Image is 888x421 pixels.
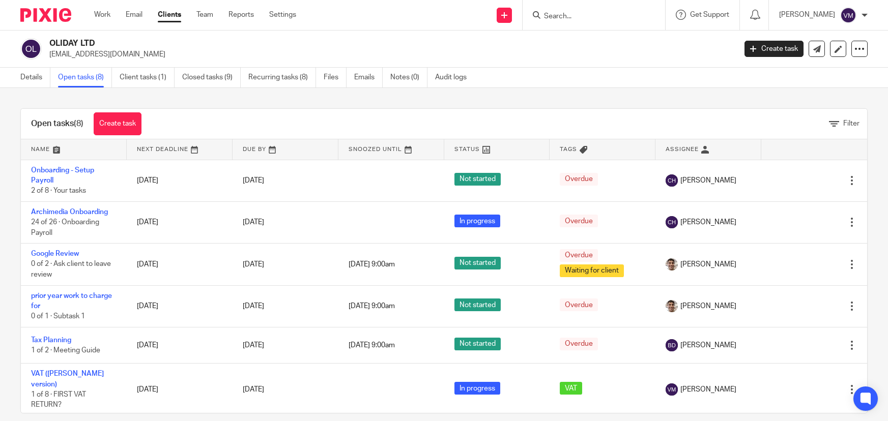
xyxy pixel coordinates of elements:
[31,167,94,184] a: Onboarding - Setup Payroll
[560,249,598,262] span: Overdue
[680,217,736,227] span: [PERSON_NAME]
[127,285,233,327] td: [DATE]
[349,146,402,152] span: Snoozed Until
[680,259,736,269] span: [PERSON_NAME]
[560,215,598,227] span: Overdue
[560,264,624,277] span: Waiting for client
[690,11,729,18] span: Get Support
[454,382,500,395] span: In progress
[560,338,598,350] span: Overdue
[666,300,678,312] img: PXL_20240409_141816916.jpg
[243,219,264,226] span: [DATE]
[31,118,83,129] h1: Open tasks
[843,120,860,127] span: Filter
[127,201,233,243] td: [DATE]
[127,160,233,201] td: [DATE]
[243,177,264,184] span: [DATE]
[31,292,112,310] a: prior year work to charge for
[243,261,264,268] span: [DATE]
[228,10,254,20] a: Reports
[349,303,395,310] span: [DATE] 9:00am
[454,338,501,350] span: Not started
[560,146,577,152] span: Tags
[680,301,736,311] span: [PERSON_NAME]
[31,313,85,320] span: 0 of 1 · Subtask 1
[158,10,181,20] a: Clients
[454,215,500,227] span: In progress
[31,250,79,257] a: Google Review
[666,216,678,228] img: svg%3E
[349,261,395,268] span: [DATE] 9:00am
[31,219,99,236] span: 24 of 26 · Onboarding Payroll
[560,382,582,395] span: VAT
[560,298,598,311] span: Overdue
[324,68,347,87] a: Files
[127,327,233,363] td: [DATE]
[94,112,141,135] a: Create task
[666,339,678,351] img: svg%3E
[454,173,501,186] span: Not started
[354,68,383,87] a: Emails
[20,38,42,59] img: svg%3E
[127,244,233,285] td: [DATE]
[840,7,856,23] img: svg%3E
[269,10,296,20] a: Settings
[74,119,83,128] span: (8)
[349,342,395,349] span: [DATE] 9:00am
[49,49,729,59] p: [EMAIL_ADDRESS][DOMAIN_NAME]
[666,383,678,396] img: svg%3E
[680,175,736,186] span: [PERSON_NAME]
[543,12,635,21] input: Search
[20,68,50,87] a: Details
[390,68,427,87] a: Notes (0)
[454,298,501,311] span: Not started
[31,347,100,354] span: 1 of 2 · Meeting Guide
[243,303,264,310] span: [DATE]
[666,258,678,270] img: PXL_20240409_141816916.jpg
[31,337,71,344] a: Tax Planning
[560,173,598,186] span: Overdue
[744,41,804,57] a: Create task
[454,257,501,269] span: Not started
[94,10,110,20] a: Work
[243,386,264,393] span: [DATE]
[31,370,104,387] a: VAT ([PERSON_NAME] version)
[31,187,86,194] span: 2 of 8 · Your tasks
[31,261,111,279] span: 0 of 2 · Ask client to leave review
[779,10,835,20] p: [PERSON_NAME]
[243,342,264,349] span: [DATE]
[182,68,241,87] a: Closed tasks (9)
[248,68,316,87] a: Recurring tasks (8)
[58,68,112,87] a: Open tasks (8)
[680,340,736,350] span: [PERSON_NAME]
[120,68,175,87] a: Client tasks (1)
[454,146,480,152] span: Status
[20,8,71,22] img: Pixie
[680,384,736,395] span: [PERSON_NAME]
[435,68,474,87] a: Audit logs
[666,174,678,187] img: svg%3E
[196,10,213,20] a: Team
[31,208,108,216] a: Archimedia Onboarding
[31,391,86,409] span: 1 of 8 · FIRST VAT RETURN?
[49,38,593,49] h2: OLIDAY LTD
[127,364,233,416] td: [DATE]
[126,10,142,20] a: Email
